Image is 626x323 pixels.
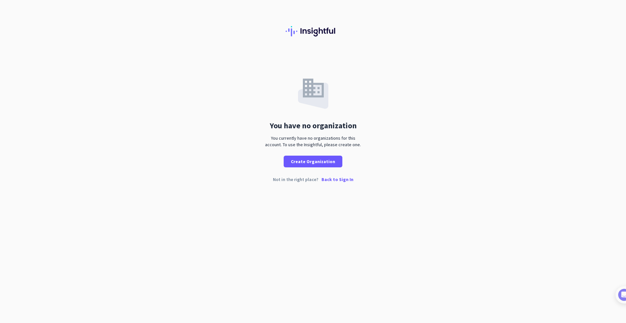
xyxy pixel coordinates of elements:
button: Create Organization [284,156,342,167]
img: Insightful [286,26,340,36]
span: Create Organization [291,158,335,165]
div: You have no organization [270,122,357,130]
div: You currently have no organizations for this account. To use the Insightful, please create one. [262,135,364,148]
p: Back to Sign In [321,177,353,182]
